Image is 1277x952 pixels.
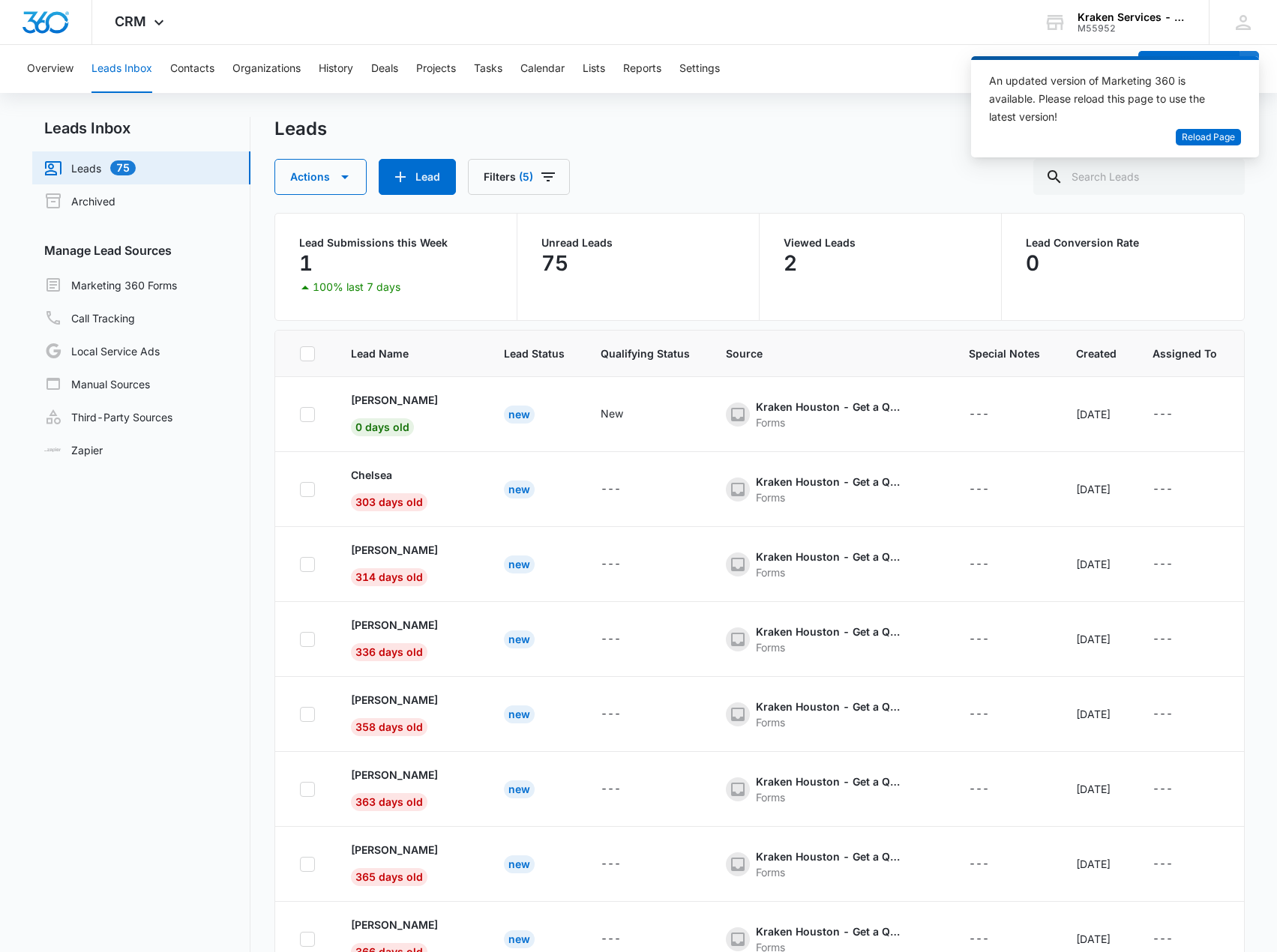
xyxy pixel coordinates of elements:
[351,568,427,586] span: 314 days old
[756,415,906,430] div: Forms
[601,705,648,723] div: - - Select to Edit Field
[27,45,73,93] button: Overview
[601,630,648,648] div: - - Select to Edit Field
[969,855,1016,873] div: - - Select to Edit Field
[726,624,933,655] div: - - Select to Edit Field
[601,406,623,421] div: New
[1153,855,1200,873] div: - - Select to Edit Field
[313,282,400,292] p: 100% last 7 days
[474,45,502,93] button: Tasks
[1153,406,1200,424] div: - - Select to Edit Field
[32,241,250,259] h3: Manage Lead Sources
[601,930,648,948] div: - - Select to Edit Field
[969,780,989,798] div: ---
[601,346,690,361] span: Qualifying Status
[274,159,367,195] button: Actions
[601,406,650,424] div: - - Select to Edit Field
[601,855,648,873] div: - - Select to Edit Field
[541,251,568,275] p: 75
[351,842,438,858] p: [PERSON_NAME]
[969,630,989,648] div: ---
[601,780,648,798] div: - - Select to Edit Field
[504,555,535,573] div: New
[351,692,438,708] p: [PERSON_NAME]
[726,699,933,730] div: - - Select to Edit Field
[1026,251,1039,275] p: 0
[351,493,427,511] span: 303 days old
[351,767,468,808] a: [PERSON_NAME]363 days old
[1153,705,1173,723] div: ---
[601,705,621,723] div: ---
[541,238,735,248] p: Unread Leads
[504,933,535,945] a: New
[756,639,906,655] div: Forms
[351,542,438,558] p: [PERSON_NAME]
[756,774,906,789] div: Kraken Houston - Get a Quote Form
[351,346,468,361] span: Lead Name
[371,45,398,93] button: Deals
[351,643,427,661] span: 336 days old
[1026,238,1220,248] p: Lead Conversion Rate
[1176,129,1241,146] button: Reload Page
[583,45,605,93] button: Lists
[504,783,535,795] a: New
[969,406,989,424] div: ---
[756,849,906,864] div: Kraken Houston - Get a Quote Form
[1153,480,1173,498] div: ---
[1078,23,1187,34] div: account id
[351,617,468,658] a: [PERSON_NAME]336 days old
[1076,706,1117,722] div: [DATE]
[969,480,989,498] div: ---
[520,45,565,93] button: Calendar
[756,474,906,489] div: Kraken Houston - Get a Quote Form
[468,159,570,195] button: Filters
[379,159,456,195] button: Lead
[1076,931,1117,947] div: [DATE]
[969,555,1016,573] div: - - Select to Edit Field
[504,708,535,720] a: New
[91,45,152,93] button: Leads Inbox
[756,624,906,639] div: Kraken Houston - Get a Quote Form
[232,45,301,93] button: Organizations
[504,406,535,424] div: New
[504,780,535,798] div: New
[1076,856,1117,872] div: [DATE]
[1076,346,1117,361] span: Created
[969,705,989,723] div: ---
[351,793,427,811] span: 363 days old
[504,346,565,361] span: Lead Status
[351,868,427,886] span: 365 days old
[1153,555,1200,573] div: - - Select to Edit Field
[601,555,621,573] div: ---
[351,418,414,436] span: 0 days old
[351,692,468,733] a: [PERSON_NAME]358 days old
[1076,481,1117,497] div: [DATE]
[969,780,1016,798] div: - - Select to Edit Field
[44,408,172,426] a: Third-Party Sources
[170,45,214,93] button: Contacts
[601,780,621,798] div: ---
[1153,930,1200,948] div: - - Select to Edit Field
[351,392,438,408] p: [PERSON_NAME]
[969,406,1016,424] div: - - Select to Edit Field
[44,192,115,210] a: Archived
[1153,630,1173,648] div: ---
[44,276,177,294] a: Marketing 360 Forms
[756,714,906,730] div: Forms
[44,309,135,327] a: Call Tracking
[726,346,933,361] span: Source
[1153,630,1200,648] div: - - Select to Edit Field
[319,45,353,93] button: History
[351,617,438,633] p: [PERSON_NAME]
[784,238,977,248] p: Viewed Leads
[969,555,989,573] div: ---
[756,699,906,714] div: Kraken Houston - Get a Quote Form
[756,489,906,505] div: Forms
[756,924,906,939] div: Kraken Houston - Get a Quote Form
[351,917,438,933] p: [PERSON_NAME]
[756,789,906,805] div: Forms
[1153,346,1217,361] span: Assigned To
[351,718,427,736] span: 358 days old
[726,849,933,880] div: - - Select to Edit Field
[351,842,468,883] a: [PERSON_NAME]365 days old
